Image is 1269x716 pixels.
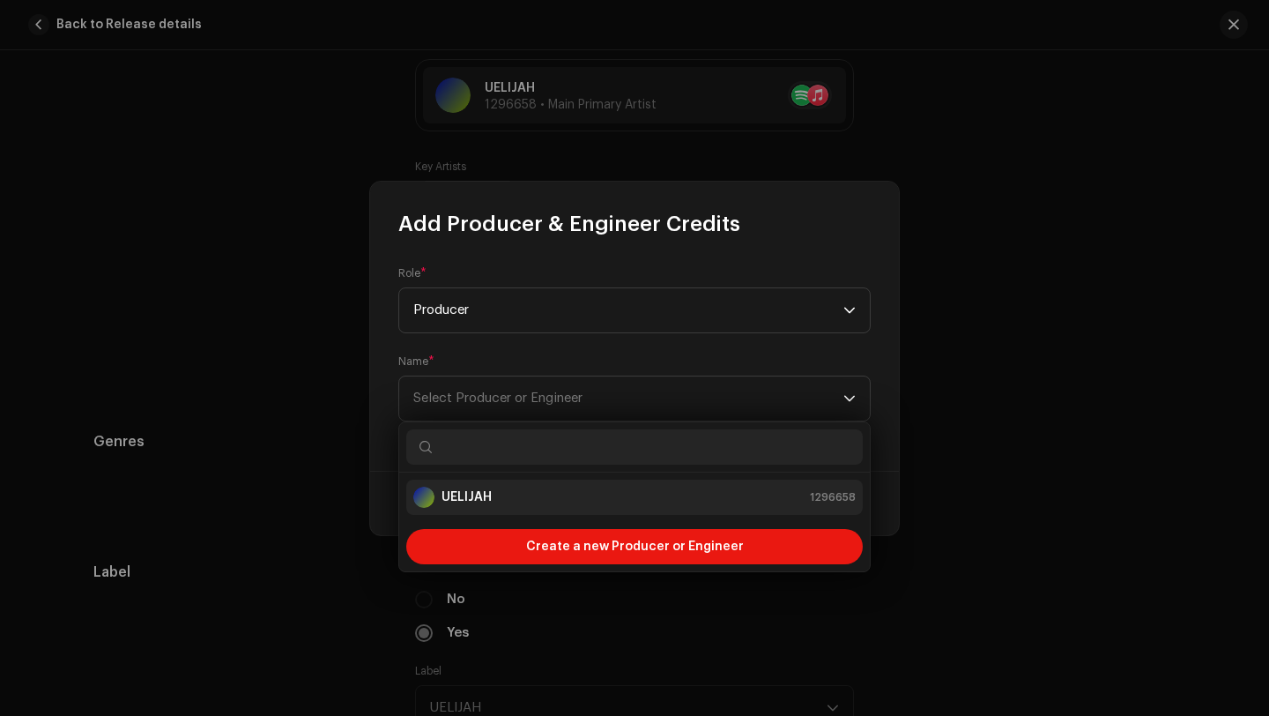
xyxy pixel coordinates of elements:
[810,489,856,506] span: 1296658
[442,489,492,506] strong: UELIJAH
[398,210,740,238] span: Add Producer & Engineer Credits
[413,377,843,421] span: Select Producer or Engineer
[398,266,427,280] label: Role
[399,473,870,522] ul: Option List
[406,480,863,515] li: UELIJAH
[843,377,856,421] div: dropdown trigger
[398,354,434,369] label: Name
[843,288,856,332] div: dropdown trigger
[413,288,843,332] span: Producer
[526,529,744,564] span: Create a new Producer or Engineer
[413,392,583,405] span: Select Producer or Engineer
